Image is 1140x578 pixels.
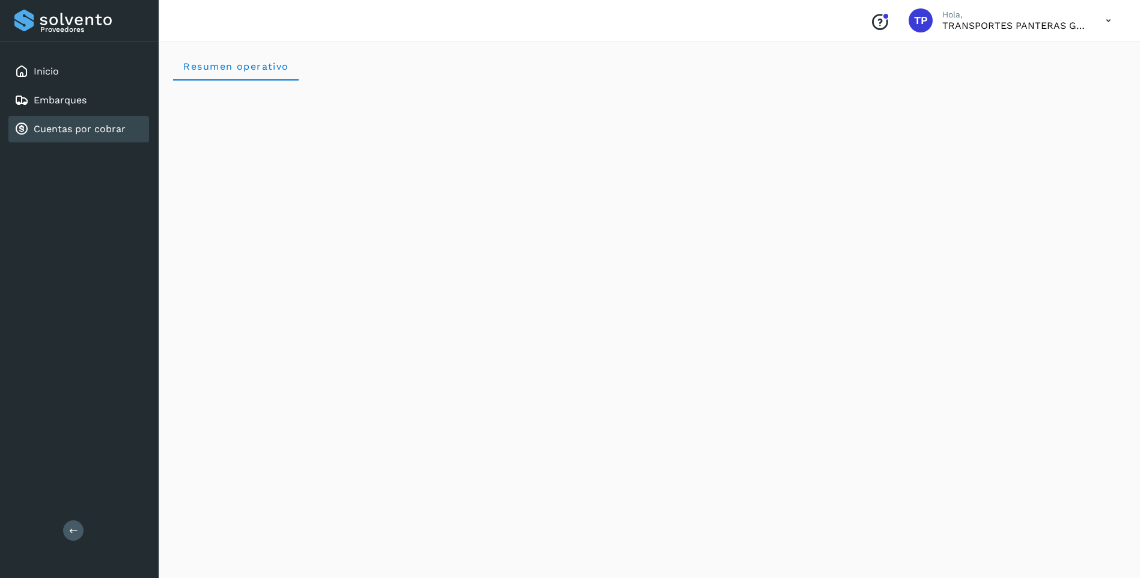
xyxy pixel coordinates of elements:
a: Inicio [34,65,59,77]
div: Embarques [8,87,149,114]
p: Hola, [942,10,1087,20]
p: TRANSPORTES PANTERAS GAPO S.A. DE C.V. [942,20,1087,31]
div: Cuentas por cobrar [8,116,149,142]
span: Resumen operativo [183,61,289,72]
div: Inicio [8,58,149,85]
a: Cuentas por cobrar [34,123,126,135]
a: Embarques [34,94,87,106]
p: Proveedores [40,25,144,34]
